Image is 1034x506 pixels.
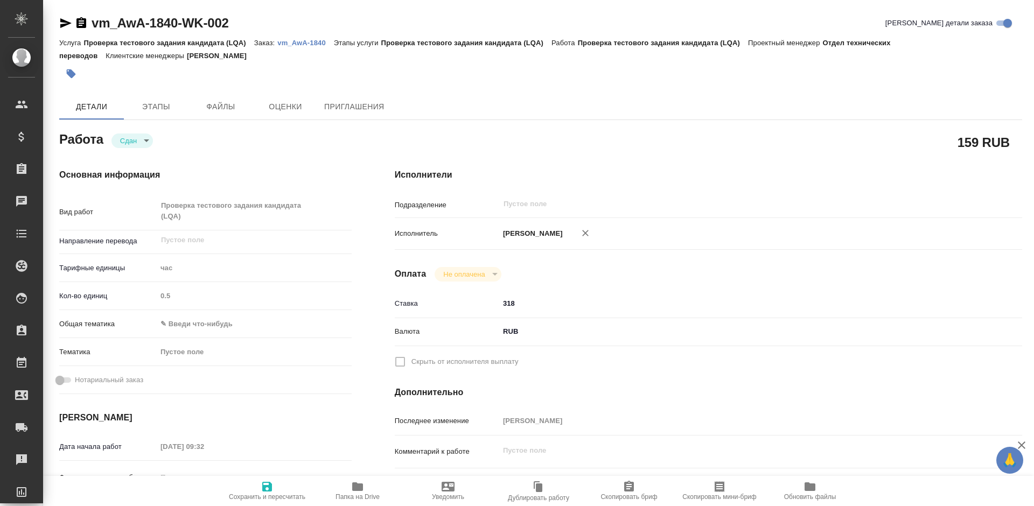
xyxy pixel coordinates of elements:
h2: Работа [59,129,103,148]
button: Добавить тэг [59,62,83,86]
p: Ставка [395,298,499,309]
p: Подразделение [395,200,499,210]
div: час [157,259,352,277]
p: Дата начала работ [59,441,157,452]
input: Пустое поле [502,198,945,210]
p: Валюта [395,326,499,337]
h4: Исполнители [395,168,1022,181]
button: Уведомить [403,476,493,506]
span: Этапы [130,100,182,114]
span: 🙏 [1001,449,1019,472]
button: Не оплачена [440,270,488,279]
p: Комментарий к работе [395,446,499,457]
span: Файлы [195,100,247,114]
span: Детали [66,100,117,114]
input: Пустое поле [157,288,352,304]
span: Приглашения [324,100,385,114]
span: Скрыть от исполнителя выплату [411,356,519,367]
span: Уведомить [432,493,464,501]
p: Тарифные единицы [59,263,157,273]
a: vm_AwA-1840 [277,38,333,47]
button: Дублировать работу [493,476,584,506]
div: ✎ Введи что-нибудь [160,319,339,329]
p: Этапы услуги [334,39,381,47]
p: Услуга [59,39,83,47]
button: Скопировать бриф [584,476,674,506]
p: Вид работ [59,207,157,217]
span: Скопировать бриф [600,493,657,501]
h2: 159 RUB [958,133,1010,151]
span: Обновить файлы [784,493,836,501]
p: Исполнитель [395,228,499,239]
span: Сохранить и пересчитать [229,493,305,501]
button: Скопировать ссылку [75,17,88,30]
button: Папка на Drive [312,476,403,506]
p: vm_AwA-1840 [277,39,333,47]
button: Обновить файлы [765,476,855,506]
input: Пустое поле [157,439,251,454]
div: RUB [499,322,970,341]
span: Дублировать работу [508,494,569,502]
p: Заказ: [254,39,277,47]
p: Клиентские менеджеры [106,52,187,60]
p: Направление перевода [59,236,157,247]
button: Скопировать ссылку для ЯМессенджера [59,17,72,30]
h4: Оплата [395,268,427,280]
button: Скопировать мини-бриф [674,476,765,506]
p: Проектный менеджер [748,39,822,47]
p: Тематика [59,347,157,357]
a: vm_AwA-1840-WK-002 [92,16,229,30]
button: Сохранить и пересчитать [222,476,312,506]
input: Пустое поле [160,234,326,247]
p: [PERSON_NAME] [499,228,563,239]
p: Проверка тестового задания кандидата (LQA) [381,39,551,47]
h4: Дополнительно [395,386,1022,399]
button: 🙏 [996,447,1023,474]
p: Общая тематика [59,319,157,329]
p: Работа [551,39,578,47]
p: Отдел технических переводов [59,39,891,60]
p: [PERSON_NAME] [187,52,255,60]
button: Сдан [117,136,140,145]
span: Папка на Drive [336,493,380,501]
input: Пустое поле [157,469,251,485]
span: Оценки [260,100,311,114]
p: Кол-во единиц [59,291,157,301]
span: Скопировать мини-бриф [682,493,756,501]
p: Проверка тестового задания кандидата (LQA) [83,39,254,47]
span: Нотариальный заказ [75,375,143,385]
div: Пустое поле [157,343,352,361]
input: ✎ Введи что-нибудь [499,296,970,311]
p: Последнее изменение [395,416,499,426]
div: Сдан [111,133,153,148]
p: Факт. дата начала работ [59,472,157,483]
div: Сдан [435,267,501,282]
div: Пустое поле [160,347,339,357]
button: Удалить исполнителя [574,221,597,245]
div: ✎ Введи что-нибудь [157,315,352,333]
h4: Основная информация [59,168,352,181]
p: Проверка тестового задания кандидата (LQA) [578,39,748,47]
h4: [PERSON_NAME] [59,411,352,424]
span: [PERSON_NAME] детали заказа [885,18,993,29]
input: Пустое поле [499,413,970,428]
